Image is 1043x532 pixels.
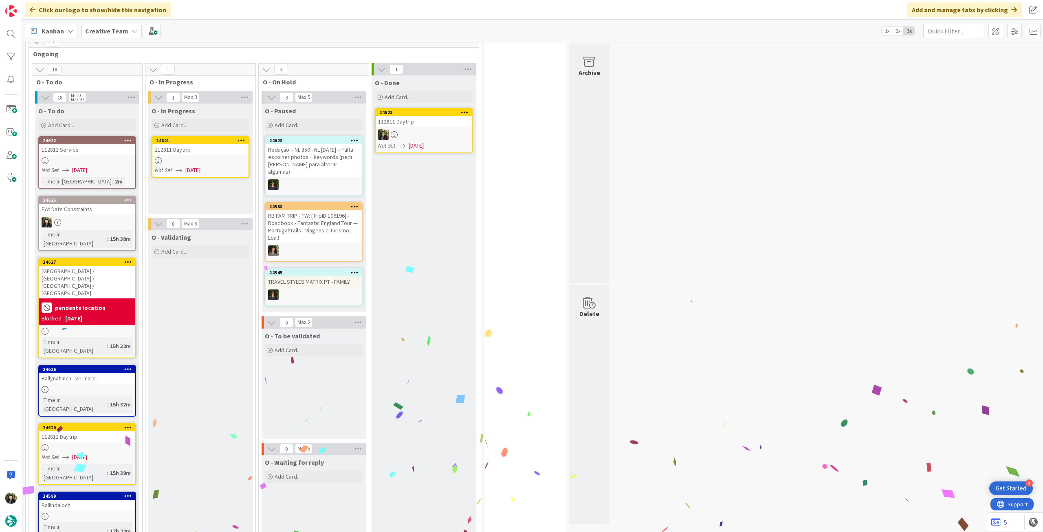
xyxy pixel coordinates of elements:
div: 24622112811 Service [39,137,135,155]
div: BC [39,217,135,227]
div: Time in [GEOGRAPHIC_DATA] [42,230,107,248]
div: Min 0 [71,93,81,97]
div: Time in [GEOGRAPHIC_DATA] [42,395,107,413]
i: Not Set [42,166,59,174]
span: : [107,400,108,409]
span: : [107,234,108,243]
span: : [112,177,113,186]
div: MS [266,245,362,256]
div: Max 20 [71,97,84,102]
span: Add Card... [161,248,187,255]
div: 112811 Service [39,144,135,155]
a: 5 [991,517,1007,527]
img: MC [268,179,279,190]
span: Support [17,1,37,11]
div: 24545 [269,270,362,276]
div: Max 3 [184,222,197,226]
span: Kanban [42,26,64,36]
div: Max 5 [297,447,310,451]
i: Not Set [155,166,172,174]
div: 24599Ballindaloch [39,492,135,510]
span: Ongoing [33,50,469,58]
div: 24621 [156,138,249,143]
img: avatar [5,515,17,527]
span: O - To be validated [265,332,320,340]
img: MS [268,245,279,256]
div: 24620 [43,425,135,430]
div: [GEOGRAPHIC_DATA] / [GEOGRAPHIC_DATA] / [GEOGRAPHIC_DATA] / [GEOGRAPHIC_DATA] [39,266,135,298]
div: 15h 32m [108,400,133,409]
div: 24623 [376,109,472,116]
div: TRAVEL STYLES MATRIX PT - FAMILY [266,276,362,287]
span: [DATE] [185,166,200,174]
img: BC [378,129,389,140]
div: 24599 [43,493,135,499]
span: 0 [279,444,293,454]
div: Click our logo to show/hide this navigation [25,2,171,17]
div: 24622 [43,138,135,143]
img: BC [42,217,52,227]
span: O - Validating [152,233,191,241]
div: 112811 Daytrip [376,116,472,127]
span: O - To do [38,107,64,115]
b: Creative Team [85,27,128,35]
span: Add Card... [275,347,301,354]
div: 4 [1025,479,1033,487]
span: Add Card... [48,121,74,129]
span: : [107,342,108,351]
div: 24588RB FAM TRIP - FW: [TripID:106196] - Roadbook - Fantastic England Tour — Portugaltrails - Via... [266,203,362,243]
div: 24627[GEOGRAPHIC_DATA] / [GEOGRAPHIC_DATA] / [GEOGRAPHIC_DATA] / [GEOGRAPHIC_DATA] [39,258,135,298]
div: 24620112811 Daytrip [39,424,135,442]
span: 0 [279,318,293,327]
span: O - Waiting for reply [265,458,324,466]
div: 15h 32m [108,342,133,351]
div: BC [376,129,472,140]
span: : [107,468,108,477]
div: [DATE] [65,314,82,323]
input: Quick Filter... [923,24,984,38]
div: 24621 [152,137,249,144]
div: 24628 [269,138,362,143]
span: 1 [166,93,180,102]
span: 3x [904,27,915,35]
span: 1 [161,65,175,75]
div: 112811 Daytrip [152,144,249,155]
div: 24628Redação – NL 350 - NL [DATE] – Falta escolher photos + keywords (pedi [PERSON_NAME] para alt... [266,137,362,177]
div: Max 5 [297,95,310,99]
div: Archive [579,68,600,77]
div: 24625 [43,197,135,203]
div: Time in [GEOGRAPHIC_DATA] [42,177,112,186]
div: MC [266,289,362,300]
div: 24588 [266,203,362,210]
span: 1x [882,27,893,35]
div: Max 2 [297,320,310,324]
div: 24626 [43,366,135,372]
div: Add and manage tabs by clicking [907,2,1022,17]
span: 1 [389,64,403,74]
span: O - In Progress [150,78,245,86]
div: 24626 [39,366,135,373]
div: Time in [GEOGRAPHIC_DATA] [42,337,107,355]
img: Visit kanbanzone.com [5,5,17,17]
div: 24621112811 Daytrip [152,137,249,155]
div: 24627 [39,258,135,266]
span: O - Paused [265,107,296,115]
div: 24628 [266,137,362,144]
div: Redação – NL 350 - NL [DATE] – Falta escolher photos + keywords (pedi [PERSON_NAME] para alterar ... [266,144,362,177]
span: 18 [48,65,62,75]
div: Max 3 [184,95,197,99]
div: Get Started [996,484,1026,492]
div: 24545TRAVEL STYLES MATRIX PT - FAMILY [266,269,362,287]
div: 24625FW: Date Constraints [39,196,135,214]
div: Ballynahinch - ver card [39,373,135,384]
div: 24599 [39,492,135,500]
div: Time in [GEOGRAPHIC_DATA] [42,464,107,482]
div: 24620 [39,424,135,431]
div: Delete [579,309,599,318]
div: 112811 Daytrip [39,431,135,442]
div: FW: Date Constraints [39,204,135,214]
span: [DATE] [72,166,87,174]
span: 3 [279,93,293,102]
div: 24622 [39,137,135,144]
div: 24545 [266,269,362,276]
